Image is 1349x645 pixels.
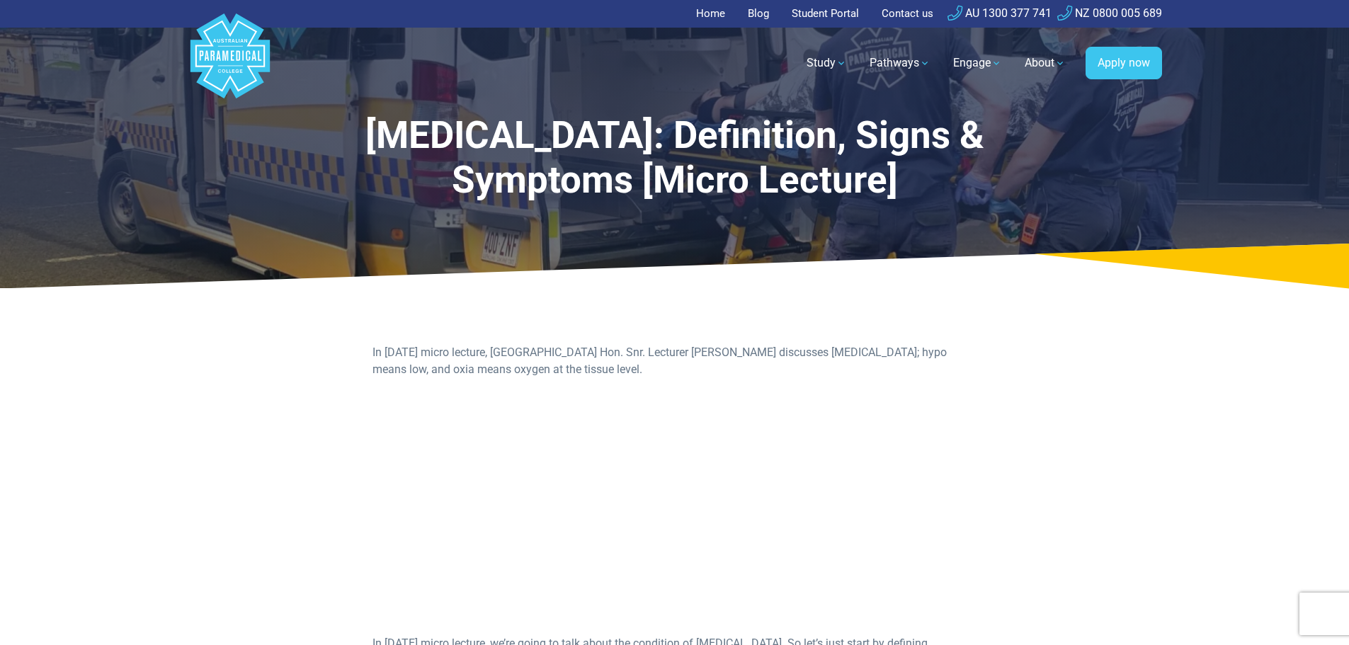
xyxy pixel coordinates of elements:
a: Pathways [861,43,939,83]
a: AU 1300 377 741 [947,6,1052,20]
a: NZ 0800 005 689 [1057,6,1162,20]
p: In [DATE] micro lecture, [GEOGRAPHIC_DATA] Hon. Snr. Lecturer [PERSON_NAME] discusses [MEDICAL_DA... [372,344,977,378]
a: Study [798,43,855,83]
a: Apply now [1086,47,1162,79]
a: Engage [945,43,1011,83]
a: About [1016,43,1074,83]
a: Australian Paramedical College [188,28,273,99]
h1: [MEDICAL_DATA]: Definition, Signs & Symptoms [Micro Lecture] [309,113,1040,203]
